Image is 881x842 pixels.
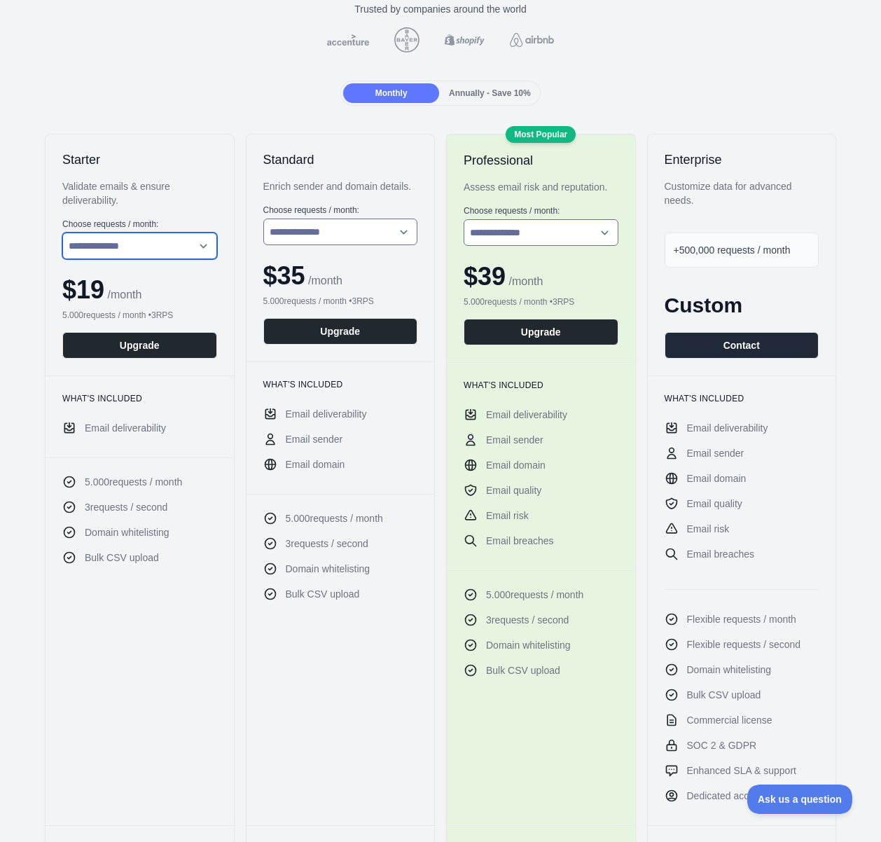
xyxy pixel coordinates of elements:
span: Email risk [687,522,730,536]
span: 3 requests / second [286,537,368,551]
span: Email breaches [486,534,554,548]
span: Bulk CSV upload [286,587,360,601]
span: Bulk CSV upload [85,551,159,565]
span: Domain whitelisting [85,525,169,539]
span: Domain whitelisting [286,562,370,576]
span: 5.000 requests / month [486,588,583,602]
span: Email breaches [687,547,755,561]
iframe: Toggle Customer Support [747,785,853,814]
